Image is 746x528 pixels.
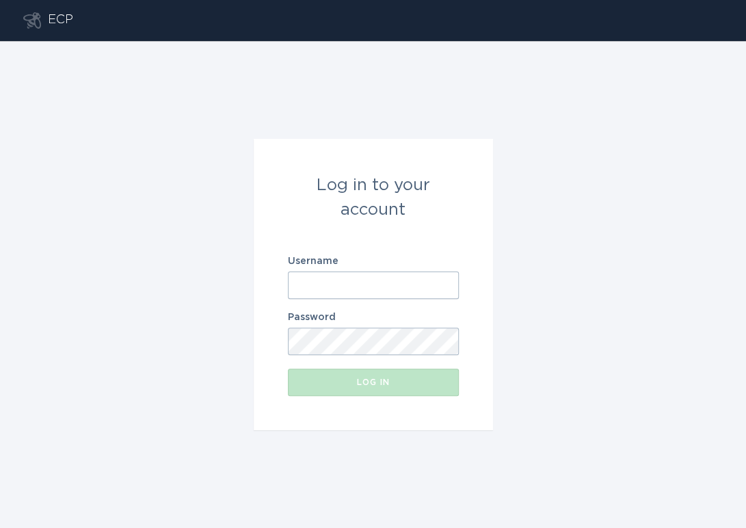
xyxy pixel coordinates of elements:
div: Log in to your account [288,173,459,222]
div: Log in [295,378,452,386]
button: Go to dashboard [23,12,41,29]
label: Password [288,313,459,322]
label: Username [288,256,459,266]
div: ECP [48,12,73,29]
button: Log in [288,369,459,396]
